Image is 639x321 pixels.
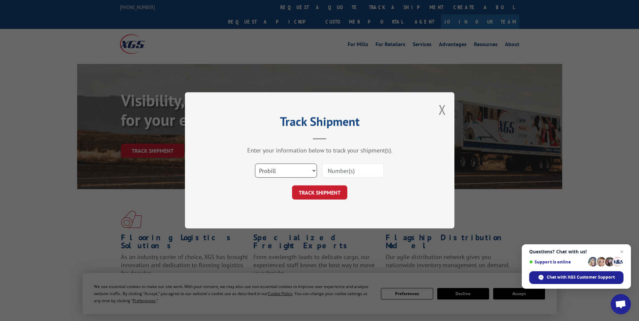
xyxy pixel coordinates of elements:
[219,117,421,130] h2: Track Shipment
[439,101,446,118] button: Close modal
[529,271,624,284] div: Chat with XGS Customer Support
[219,147,421,154] div: Enter your information below to track your shipment(s).
[529,259,586,264] span: Support is online
[547,274,615,280] span: Chat with XGS Customer Support
[611,294,631,314] div: Open chat
[322,164,384,178] input: Number(s)
[292,186,347,200] button: TRACK SHIPMENT
[529,249,624,254] span: Questions? Chat with us!
[618,248,626,256] span: Close chat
